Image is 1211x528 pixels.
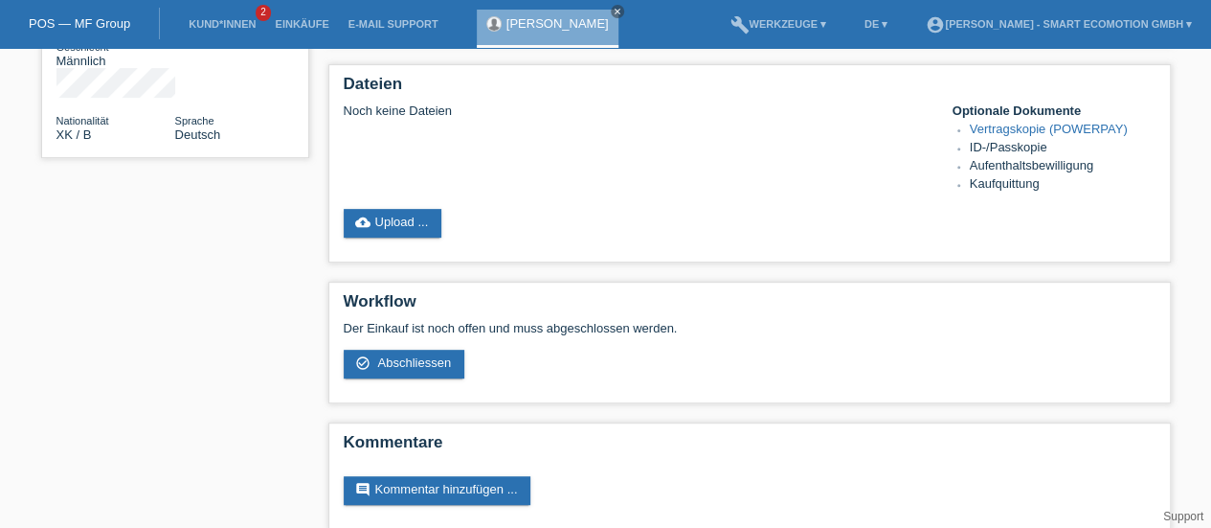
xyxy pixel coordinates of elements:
span: Kosovo / B / 28.09.1992 [56,127,92,142]
a: Support [1163,510,1203,523]
i: build [729,15,749,34]
h2: Dateien [344,75,1155,103]
span: Abschliessen [377,356,451,370]
a: account_circle[PERSON_NAME] - Smart Ecomotion GmbH ▾ [916,18,1201,30]
a: Einkäufe [265,18,338,30]
i: account_circle [926,15,945,34]
a: cloud_uploadUpload ... [344,209,442,238]
div: Männlich [56,39,175,68]
i: check_circle_outline [355,356,370,371]
p: Der Einkauf ist noch offen und muss abgeschlossen werden. [344,321,1155,335]
a: Kund*innen [179,18,265,30]
div: Noch keine Dateien [344,103,929,118]
a: E-Mail Support [339,18,448,30]
h2: Kommentare [344,433,1155,462]
a: Vertragskopie (POWERPAY) [970,122,1128,136]
a: POS — MF Group [29,16,130,31]
a: [PERSON_NAME] [506,16,609,31]
a: buildWerkzeuge ▾ [720,18,836,30]
span: Nationalität [56,115,109,126]
li: ID-/Passkopie [970,140,1155,158]
i: cloud_upload [355,215,370,230]
i: close [613,7,622,16]
a: check_circle_outline Abschliessen [344,350,465,379]
a: DE ▾ [855,18,897,30]
span: Sprache [175,115,214,126]
span: Deutsch [175,127,221,142]
li: Kaufquittung [970,176,1155,195]
a: commentKommentar hinzufügen ... [344,476,531,505]
i: comment [355,482,370,497]
h4: Optionale Dokumente [953,103,1155,118]
span: 2 [256,5,271,21]
li: Aufenthaltsbewilligung [970,158,1155,176]
h2: Workflow [344,292,1155,321]
a: close [611,5,624,18]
